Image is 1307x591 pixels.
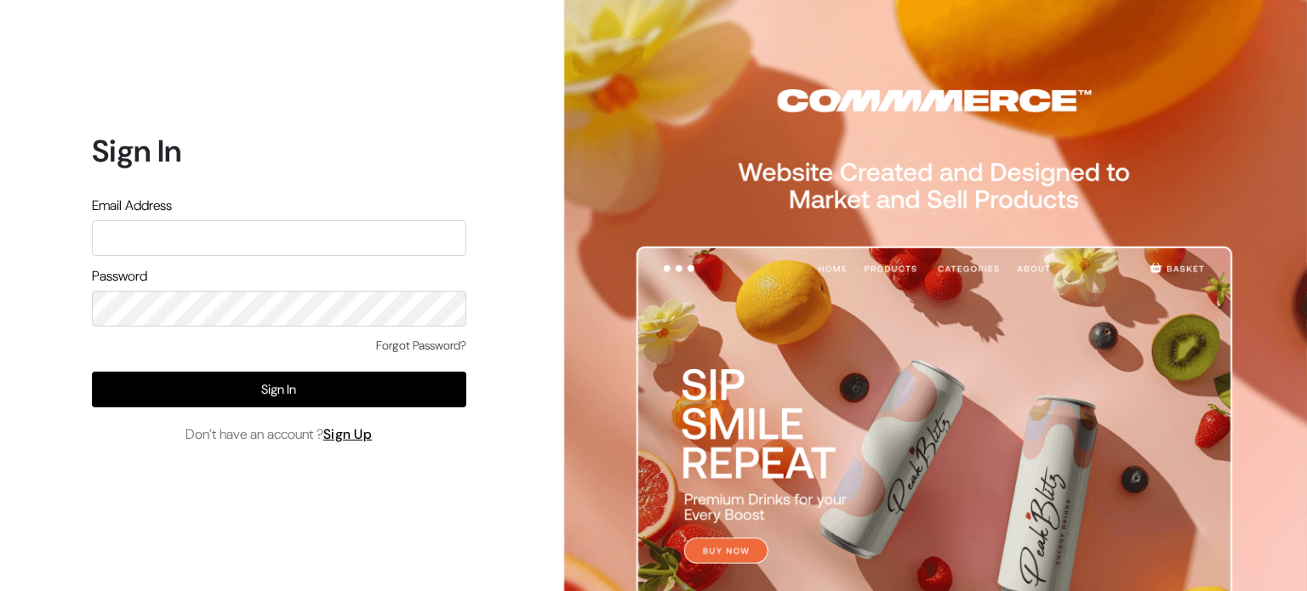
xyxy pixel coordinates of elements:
[376,337,466,355] a: Forgot Password?
[92,266,147,287] label: Password
[92,196,172,216] label: Email Address
[92,372,466,407] button: Sign In
[185,424,373,445] span: Don’t have an account ?
[92,133,466,169] h1: Sign In
[323,425,373,443] a: Sign Up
